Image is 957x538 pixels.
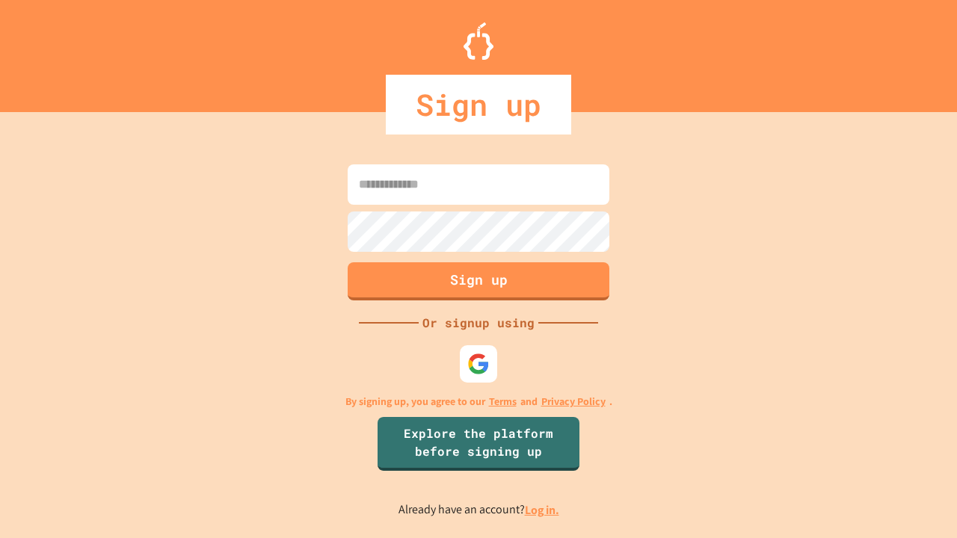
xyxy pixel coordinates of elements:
[525,502,559,518] a: Log in.
[399,501,559,519] p: Already have an account?
[348,262,609,300] button: Sign up
[467,353,490,375] img: google-icon.svg
[386,75,571,134] div: Sign up
[345,394,612,409] p: By signing up, you agree to our and .
[894,478,942,523] iframe: chat widget
[489,394,517,409] a: Terms
[419,314,538,332] div: Or signup using
[541,394,606,409] a: Privacy Policy
[378,417,579,471] a: Explore the platform before signing up
[464,22,493,60] img: Logo.svg
[833,413,942,477] iframe: chat widget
